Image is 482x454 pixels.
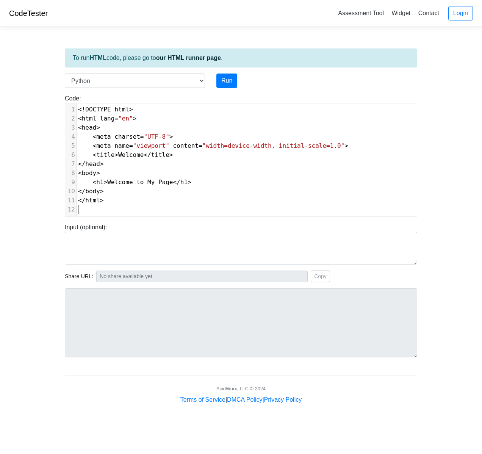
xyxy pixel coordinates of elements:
span: My [147,178,155,186]
span: </ [144,151,151,158]
span: </ [78,188,85,195]
span: body [82,169,97,177]
span: title [151,151,169,158]
div: AcidWorx, LLC © 2024 [216,385,266,392]
span: > [100,160,104,168]
span: < [78,169,82,177]
div: | | [180,395,302,404]
div: 12 [65,205,76,214]
div: 2 [65,114,76,123]
span: "width=device-width, initial-scale=1.0" [202,142,345,149]
button: Run [216,74,237,88]
span: h1 [180,178,188,186]
span: </ [78,160,85,168]
span: > [344,142,348,149]
div: 1 [65,105,76,114]
span: "viewport" [133,142,169,149]
span: title [96,151,114,158]
span: > [96,124,100,131]
a: Login [448,6,473,20]
span: < [93,142,97,149]
a: Privacy Policy [264,396,302,403]
span: head [85,160,100,168]
a: CodeTester [9,9,48,17]
div: 3 [65,123,76,132]
span: = [199,142,202,149]
a: our HTML runner page [156,55,221,61]
span: name [114,142,129,149]
span: <! [78,106,85,113]
span: > [133,115,137,122]
span: body [85,188,100,195]
span: = [114,115,118,122]
span: Share URL: [65,272,93,281]
span: </ [173,178,180,186]
span: > [129,106,133,113]
a: DMCA Policy [227,396,262,403]
span: < [78,124,82,131]
a: Widget [388,7,413,19]
a: Assessment Tool [335,7,387,19]
span: head [82,124,97,131]
strong: HTML [89,55,106,61]
span: html [82,115,97,122]
span: "en" [118,115,133,122]
span: meta [96,142,111,149]
span: Page [158,178,173,186]
span: > [103,178,107,186]
span: "UTF-8" [144,133,169,140]
span: html [114,106,129,113]
div: 7 [65,160,76,169]
div: 4 [65,132,76,141]
div: To run code, please go to . [65,49,417,67]
span: < [78,115,82,122]
span: > [169,133,173,140]
div: 10 [65,187,76,196]
a: Contact [415,7,442,19]
span: > [100,197,104,204]
button: Copy [311,271,330,282]
a: Terms of Service [180,396,225,403]
span: > [96,169,100,177]
span: lang [100,115,115,122]
span: meta [96,133,111,140]
div: 5 [65,141,76,150]
span: h1 [96,178,103,186]
span: Welcome [118,151,144,158]
div: 6 [65,150,76,160]
div: Input (optional): [59,223,423,265]
span: < [93,178,97,186]
span: html [85,197,100,204]
div: 8 [65,169,76,178]
span: > [169,151,173,158]
span: < [93,133,97,140]
span: > [188,178,191,186]
span: > [100,188,104,195]
span: = [129,142,133,149]
div: Code: [59,94,423,217]
span: Welcome [107,178,133,186]
span: < [93,151,97,158]
span: content [173,142,198,149]
span: </ [78,197,85,204]
span: to [136,178,144,186]
input: No share available yet [96,271,308,282]
div: 9 [65,178,76,187]
span: DOCTYPE [85,106,111,113]
div: 11 [65,196,76,205]
span: charset [114,133,140,140]
span: = [140,133,144,140]
span: > [114,151,118,158]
